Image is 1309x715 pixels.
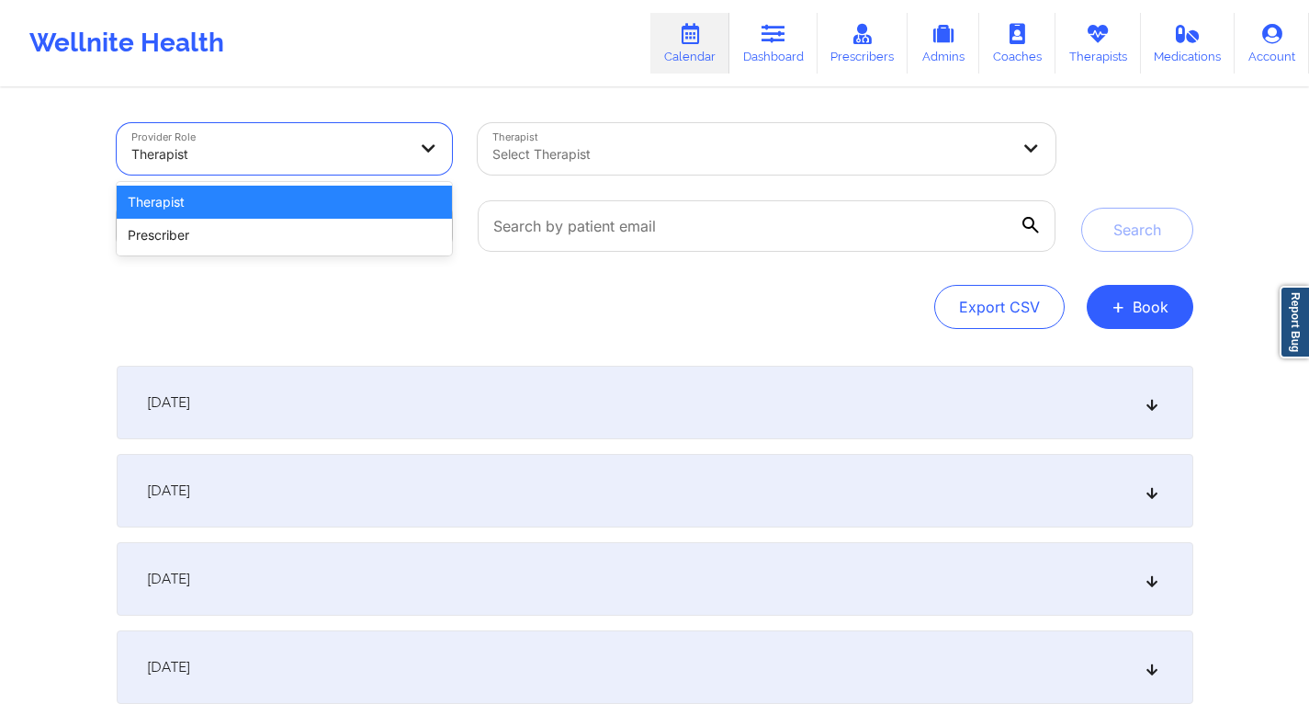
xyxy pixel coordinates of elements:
span: [DATE] [147,482,190,500]
a: Prescribers [818,13,908,74]
span: [DATE] [147,393,190,412]
button: Export CSV [934,285,1065,329]
a: Coaches [979,13,1055,74]
div: Therapist [131,134,407,175]
a: Report Bug [1280,286,1309,358]
button: Search [1081,208,1193,252]
div: Therapist [117,186,453,219]
span: [DATE] [147,658,190,676]
span: + [1112,301,1125,312]
a: Dashboard [729,13,818,74]
input: Search by patient email [478,200,1055,252]
a: Calendar [650,13,729,74]
a: Account [1235,13,1309,74]
div: Prescriber [117,219,453,252]
a: Admins [908,13,979,74]
a: Therapists [1055,13,1141,74]
button: +Book [1087,285,1193,329]
span: [DATE] [147,570,190,588]
a: Medications [1141,13,1236,74]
